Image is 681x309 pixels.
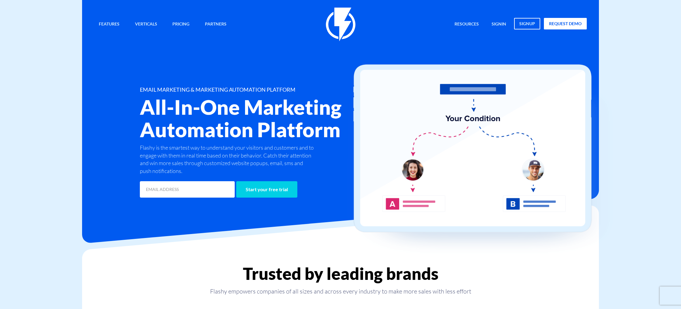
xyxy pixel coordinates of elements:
a: Pricing [168,18,194,31]
p: Flashy empowers companies of all sizes and across every industry to make more sales with less effort [82,287,599,296]
a: request demo [544,18,587,29]
a: Features [94,18,124,31]
a: signin [487,18,511,31]
input: Start your free trial [236,181,297,198]
a: signup [514,18,540,29]
h1: EMAIL MARKETING & MARKETING AUTOMATION PLATFORM [140,87,377,93]
a: Resources [450,18,483,31]
a: Partners [200,18,231,31]
p: Flashy is the smartest way to understand your visitors and customers and to engage with them in r... [140,144,316,175]
h2: All-In-One Marketing Automation Platform [140,96,377,141]
input: EMAIL ADDRESS [140,181,235,198]
h2: Trusted by leading brands [82,264,599,283]
a: Verticals [130,18,162,31]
